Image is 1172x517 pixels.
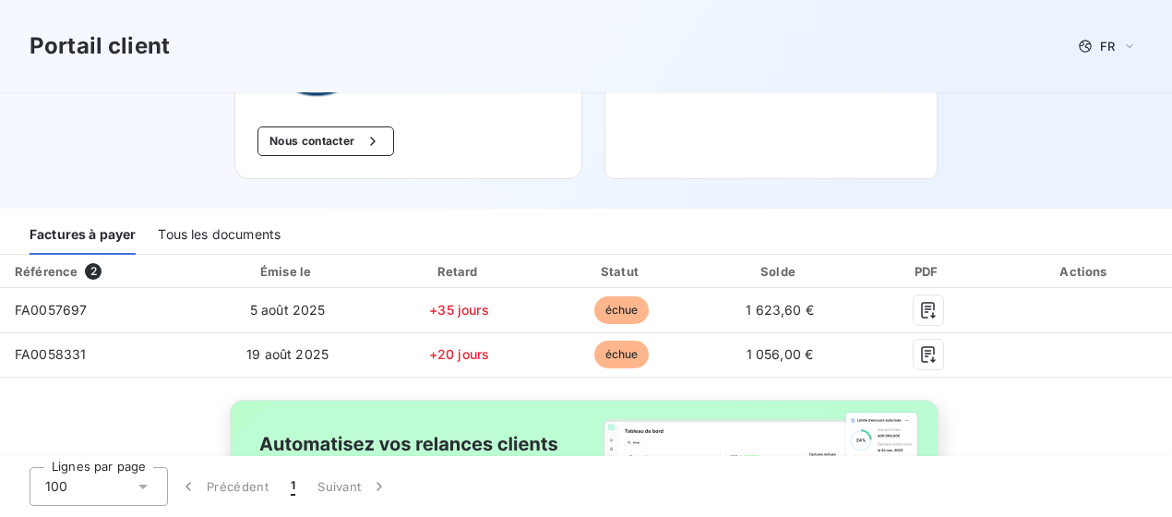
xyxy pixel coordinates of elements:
span: 19 août 2025 [246,346,329,362]
button: Précédent [168,467,280,506]
div: Tous les documents [158,216,281,255]
div: Factures à payer [30,216,136,255]
span: FA0057697 [15,302,87,318]
h3: Portail client [30,30,170,63]
button: Nous contacter [257,126,394,156]
div: Solde [705,262,854,281]
button: 1 [280,467,306,506]
button: Suivant [306,467,400,506]
span: 100 [45,477,67,496]
span: 1 623,60 € [746,302,814,318]
span: 5 août 2025 [250,302,326,318]
span: échue [594,296,650,324]
span: +20 jours [429,346,489,362]
span: +35 jours [429,302,488,318]
div: PDF [862,262,995,281]
div: Actions [1002,262,1168,281]
span: échue [594,341,650,368]
div: Émise le [202,262,374,281]
span: FA0058331 [15,346,86,362]
span: 1 [291,477,295,496]
div: Retard [381,262,538,281]
span: 2 [85,263,102,280]
span: FR [1100,39,1115,54]
div: Statut [544,262,698,281]
span: 1 056,00 € [747,346,814,362]
div: Référence [15,264,78,279]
